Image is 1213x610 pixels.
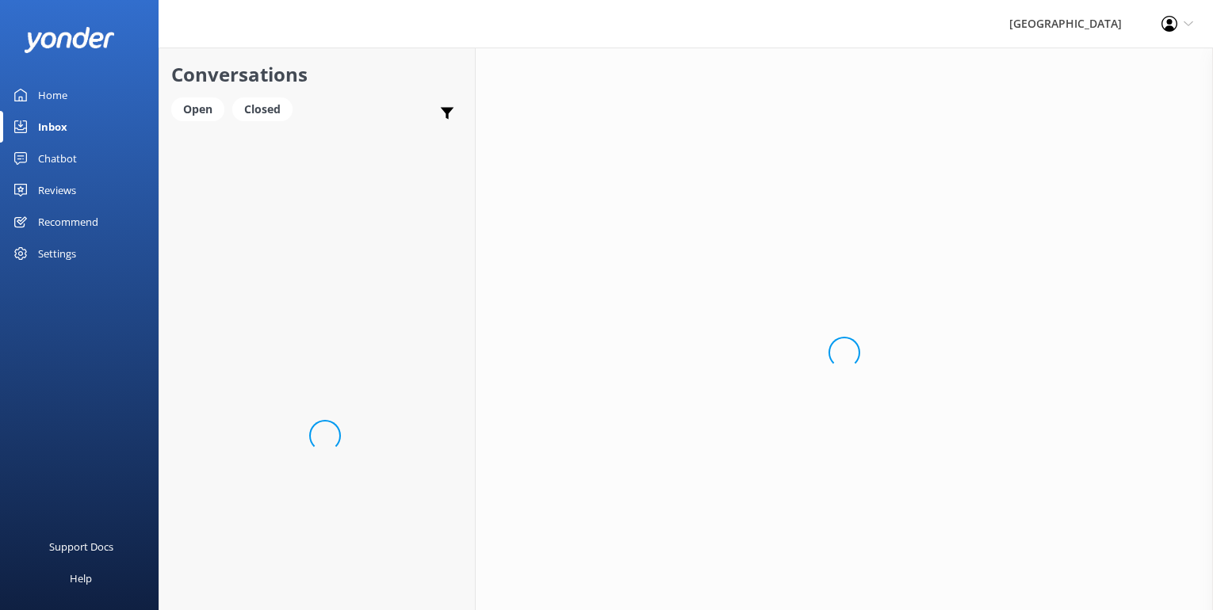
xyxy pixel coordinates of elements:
[24,27,115,53] img: yonder-white-logo.png
[232,100,300,117] a: Closed
[171,59,463,90] h2: Conversations
[171,100,232,117] a: Open
[38,206,98,238] div: Recommend
[70,562,92,594] div: Help
[49,531,113,562] div: Support Docs
[232,97,293,121] div: Closed
[38,111,67,143] div: Inbox
[38,143,77,174] div: Chatbot
[38,238,76,269] div: Settings
[38,79,67,111] div: Home
[171,97,224,121] div: Open
[38,174,76,206] div: Reviews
